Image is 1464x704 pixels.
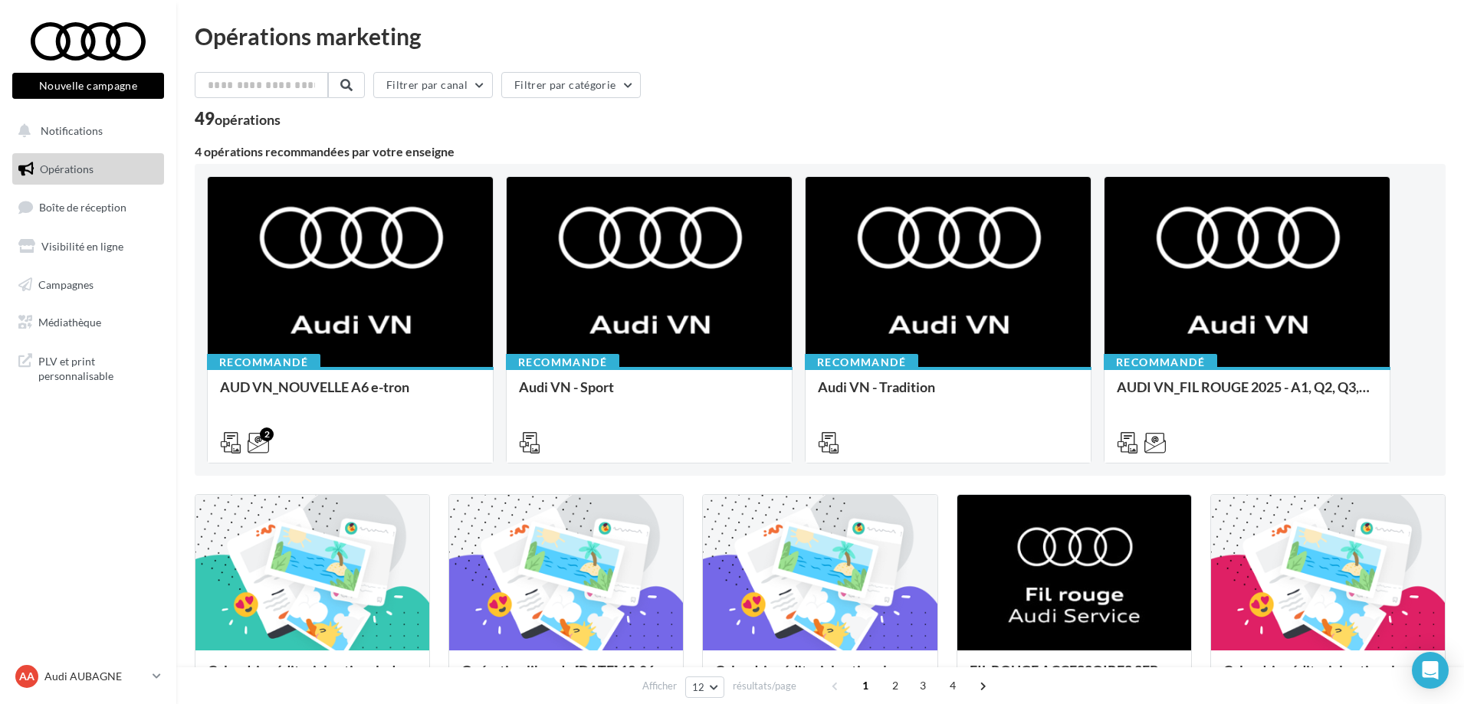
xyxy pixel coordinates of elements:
div: 49 [195,110,281,127]
span: AA [19,669,34,684]
div: Recommandé [1104,354,1217,371]
span: 12 [692,681,705,693]
span: Campagnes [38,277,94,290]
a: AA Audi AUBAGNE [12,662,164,691]
a: Médiathèque [9,306,167,339]
button: Filtrer par catégorie [501,72,641,98]
div: Recommandé [207,354,320,371]
div: Opération libre du [DATE] 12:06 [461,663,671,693]
button: Filtrer par canal [373,72,493,98]
span: résultats/page [733,679,796,693]
div: Calendrier éditorial national : semaine du 25.08 au 31.08 [715,663,924,693]
a: Campagnes [9,269,167,301]
div: Recommandé [805,354,918,371]
span: PLV et print personnalisable [38,351,158,384]
a: PLV et print personnalisable [9,345,167,390]
div: opérations [215,113,281,126]
div: Recommandé [506,354,619,371]
a: Visibilité en ligne [9,231,167,263]
div: Calendrier éditorial national : semaines du 04.08 au 25.08 [1223,663,1433,693]
span: 3 [911,673,935,698]
span: Afficher [642,679,677,693]
div: Audi VN - Tradition [818,379,1078,410]
span: 2 [883,673,908,698]
span: Opérations [40,162,94,175]
div: AUD VN_NOUVELLE A6 e-tron [220,379,481,410]
button: 12 [685,676,724,698]
a: Opérations [9,153,167,185]
span: Boîte de réception [39,201,126,214]
button: Nouvelle campagne [12,73,164,99]
div: Audi VN - Sport [519,379,780,410]
div: AUDI VN_FIL ROUGE 2025 - A1, Q2, Q3, Q5 et Q4 e-tron [1117,379,1377,410]
p: Audi AUBAGNE [44,669,146,684]
div: Open Intercom Messenger [1412,652,1449,689]
span: Médiathèque [38,316,101,329]
div: FIL ROUGE ACCESSOIRES SEPTEMBRE - AUDI SERVICE [970,663,1179,693]
div: 4 opérations recommandées par votre enseigne [195,146,1446,158]
span: 1 [853,673,878,698]
div: Calendrier éditorial national : du 02.09 au 03.09 [208,663,417,693]
div: 2 [260,427,274,441]
button: Notifications [9,115,161,147]
a: Boîte de réception [9,191,167,224]
span: Notifications [41,124,103,137]
span: Visibilité en ligne [41,240,123,253]
div: Opérations marketing [195,25,1446,47]
span: 4 [940,673,965,698]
